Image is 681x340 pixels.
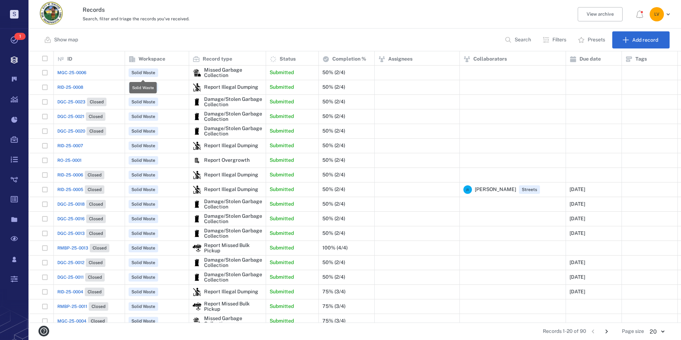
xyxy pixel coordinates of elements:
[270,303,294,310] p: Submitted
[57,288,104,296] a: RID-25-0004Closed
[57,98,106,106] a: DGC-25-0023Closed
[538,31,572,48] button: Filters
[130,274,157,280] span: Solid Waste
[40,2,63,25] img: City of Hialeah logo
[322,274,345,280] div: 50% (2/4)
[130,143,157,149] span: Solid Waste
[193,112,201,121] img: icon Damage/Stolen Garbage Collection
[270,113,294,120] p: Submitted
[57,186,83,193] span: RID-25-0005
[40,2,63,27] a: Go home
[622,328,644,335] span: Page size
[204,301,262,312] div: Report Missed Bulk Pickup
[130,114,157,120] span: Solid Waste
[57,112,105,121] a: DGC-25-0021Closed
[322,289,345,294] div: 75% (3/4)
[204,199,262,210] div: Damage/Stolen Garbage Collection
[204,97,262,108] div: Damage/Stolen Garbage Collection
[193,156,201,165] div: Report Overgrowth
[270,186,294,193] p: Submitted
[91,245,108,251] span: Closed
[57,99,85,105] span: DGC-25-0023
[193,98,201,106] div: Damage/Stolen Garbage Collection
[57,143,83,149] a: RID-25-0007
[322,99,345,104] div: 50% (2/4)
[88,231,104,237] span: Closed
[322,231,345,236] div: 50% (2/4)
[204,243,262,254] div: Report Missed Bulk Pickup
[193,215,201,223] div: Damage/Stolen Garbage Collection
[322,128,345,134] div: 50% (2/4)
[193,185,201,194] img: icon Report Illegal Dumping
[578,7,623,21] button: View archive
[270,215,294,222] p: Submitted
[579,56,601,63] p: Due date
[54,36,78,43] p: Show map
[332,56,366,63] p: Completion %
[520,187,539,193] span: Streets
[270,128,294,135] p: Submitted
[130,201,157,207] span: Solid Waste
[57,172,83,178] span: RID-25-0006
[57,201,85,207] span: DGC-25-0018
[193,98,201,106] img: icon Damage/Stolen Garbage Collection
[204,84,258,90] div: Report Illegal Dumping
[280,56,296,63] p: Status
[86,187,103,193] span: Closed
[57,200,106,208] a: DGC-25-0018Closed
[88,128,105,134] span: Closed
[193,215,201,223] img: icon Damage/Stolen Garbage Collection
[130,70,157,76] span: Solid Waste
[193,244,201,252] img: icon Report Missed Bulk Pickup
[193,112,201,121] div: Damage/Stolen Garbage Collection
[57,113,84,120] span: DGC-25-0021
[193,288,201,296] div: Report Illegal Dumping
[57,84,83,91] span: RID-25-0008
[130,158,157,164] span: Solid Waste
[204,126,262,137] div: Damage/Stolen Garbage Collection
[83,16,189,21] span: Search, filter and triage the records you've received.
[57,185,104,194] a: RID-25-0005Closed
[57,258,105,267] a: DGC-25-0012Closed
[57,244,109,252] a: RMBP-25-0013Closed
[322,172,345,177] div: 50% (2/4)
[270,318,294,325] p: Submitted
[130,172,157,178] span: Solid Waste
[515,36,531,43] p: Search
[612,31,670,48] button: Add record
[204,67,262,78] div: Missed Garbage Collection
[57,215,106,223] a: DGC-25-0016Closed
[193,156,201,165] img: icon Report Overgrowth
[586,326,613,337] nav: pagination navigation
[130,216,157,222] span: Solid Waste
[204,272,262,283] div: Damage/Stolen Garbage Collection
[193,200,201,208] img: icon Damage/Stolen Garbage Collection
[88,201,104,207] span: Closed
[500,31,537,48] button: Search
[322,114,345,119] div: 50% (2/4)
[193,127,201,135] div: Damage/Stolen Garbage Collection
[570,201,585,207] div: [DATE]
[193,141,201,150] div: Report Illegal Dumping
[57,245,88,251] span: RMBP-25-0013
[270,244,294,252] p: Submitted
[570,274,585,280] div: [DATE]
[193,171,201,179] img: icon Report Illegal Dumping
[67,56,72,63] p: ID
[463,185,472,194] div: j S
[270,142,294,149] p: Submitted
[270,259,294,266] p: Submitted
[644,328,670,336] div: 20
[57,127,106,135] a: DGC-25-0020Closed
[570,231,585,236] div: [DATE]
[193,302,201,311] img: icon Report Missed Bulk Pickup
[90,304,107,310] span: Closed
[193,288,201,296] img: icon Report Illegal Dumping
[57,230,85,237] span: DGC-25-0013
[270,201,294,208] p: Submitted
[270,171,294,179] p: Submitted
[588,36,605,43] p: Presets
[322,158,345,163] div: 50% (2/4)
[322,216,345,221] div: 50% (2/4)
[475,186,516,193] span: [PERSON_NAME]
